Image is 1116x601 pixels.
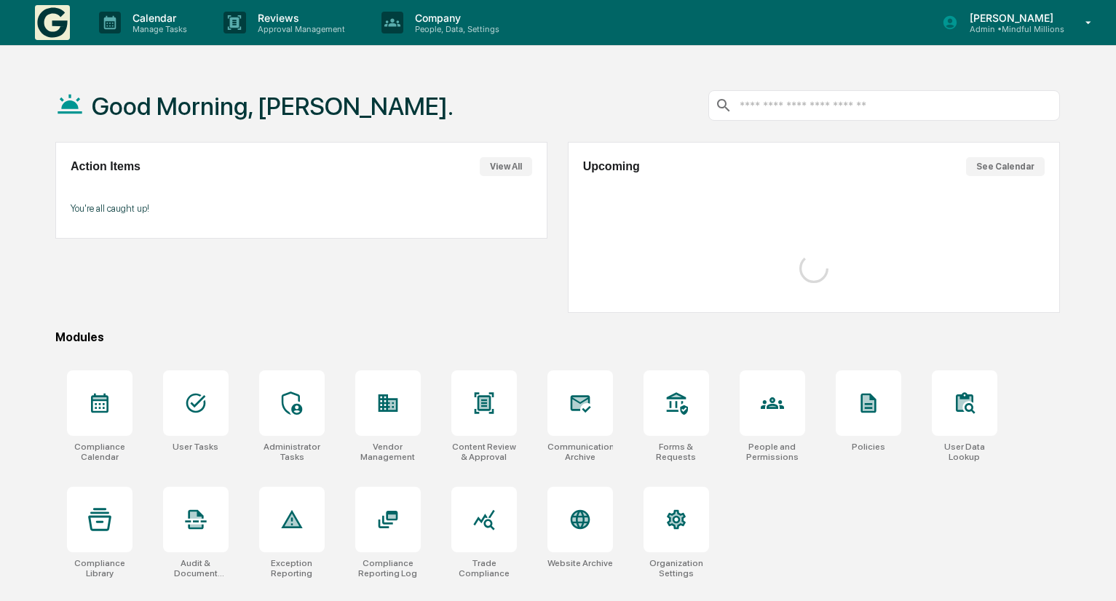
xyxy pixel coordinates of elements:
p: Manage Tasks [121,24,194,34]
div: Exception Reporting [259,558,325,578]
p: Company [403,12,507,24]
div: Vendor Management [355,442,421,462]
div: Trade Compliance [451,558,517,578]
div: Website Archive [547,558,613,568]
div: Organization Settings [644,558,709,578]
div: User Data Lookup [932,442,997,462]
div: User Tasks [173,442,218,452]
div: Administrator Tasks [259,442,325,462]
p: Calendar [121,12,194,24]
p: People, Data, Settings [403,24,507,34]
div: Compliance Calendar [67,442,132,462]
button: View All [480,157,532,176]
img: logo [35,5,70,40]
div: Content Review & Approval [451,442,517,462]
p: You're all caught up! [71,203,532,214]
p: [PERSON_NAME] [958,12,1064,24]
div: Audit & Document Logs [163,558,229,578]
div: People and Permissions [740,442,805,462]
h2: Action Items [71,160,141,173]
p: Reviews [246,12,352,24]
h1: Good Morning, [PERSON_NAME]. [92,92,454,121]
p: Approval Management [246,24,352,34]
button: See Calendar [966,157,1045,176]
div: Forms & Requests [644,442,709,462]
div: Compliance Reporting Log [355,558,421,578]
p: Admin • Mindful Millions [958,24,1064,34]
div: Policies [852,442,885,452]
div: Compliance Library [67,558,132,578]
h2: Upcoming [583,160,640,173]
div: Communications Archive [547,442,613,462]
div: Modules [55,330,1060,344]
